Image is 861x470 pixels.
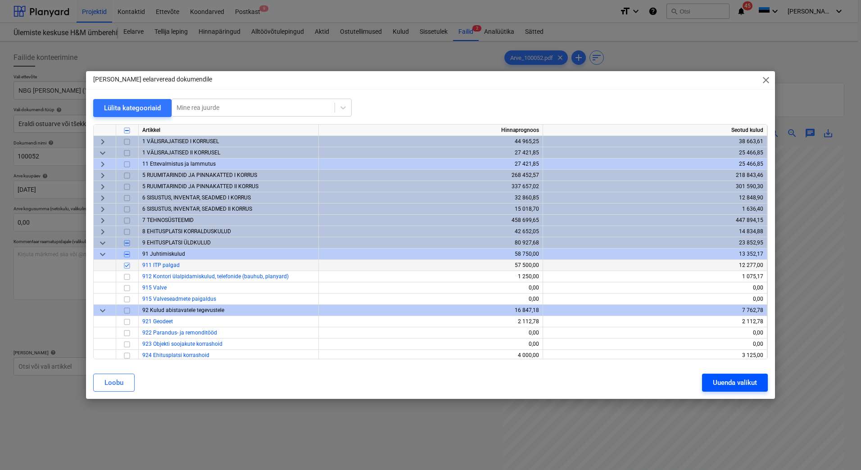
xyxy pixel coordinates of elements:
a: 921 Geodeet [142,318,173,325]
span: keyboard_arrow_right [97,193,108,203]
div: 0,00 [547,327,763,339]
span: 1 VÄLISRAJATISED II KORRUSEL [142,149,220,156]
p: [PERSON_NAME] eelarveread dokumendile [93,75,212,84]
div: 25 466,85 [547,158,763,170]
span: keyboard_arrow_right [97,170,108,181]
a: 915 Valve [142,285,167,291]
span: keyboard_arrow_right [97,204,108,215]
div: 0,00 [322,294,539,305]
div: 0,00 [547,282,763,294]
div: 0,00 [322,327,539,339]
a: 923 Objekti soojakute korrashoid [142,341,222,347]
div: 7 762,78 [547,305,763,316]
span: keyboard_arrow_down [97,148,108,158]
div: 1 636,40 [547,203,763,215]
div: 0,00 [322,282,539,294]
div: Artikkel [139,125,319,136]
div: 337 657,02 [322,181,539,192]
span: keyboard_arrow_down [97,249,108,260]
div: 23 852,95 [547,237,763,249]
div: 0,00 [547,294,763,305]
div: 0,00 [547,339,763,350]
div: 15 018,70 [322,203,539,215]
a: 915 Valveseadmete paigaldus [142,296,216,302]
span: keyboard_arrow_right [97,159,108,170]
div: 4 000,00 [322,350,539,361]
div: 268 452,57 [322,170,539,181]
div: 2 112,78 [547,316,763,327]
div: 301 590,30 [547,181,763,192]
a: 911 ITP palgad [142,262,180,268]
div: 447 894,15 [547,215,763,226]
div: 458 699,65 [322,215,539,226]
div: 80 927,68 [322,237,539,249]
div: 3 125,00 [547,350,763,361]
span: 11 Ettevalmistus ja lammutus [142,161,216,167]
span: keyboard_arrow_right [97,226,108,237]
div: 42 652,05 [322,226,539,237]
span: 6 SISUSTUS, INVENTAR, SEADMED I KORRUS [142,194,251,201]
span: 92 Kulud abistavatele tegevustele [142,307,224,313]
a: 922 Parandus- ja remonditööd [142,330,217,336]
span: 1 VÄLISRAJATISED I KORRUSEL [142,138,219,145]
div: 57 500,00 [322,260,539,271]
div: 44 965,25 [322,136,539,147]
div: 13 352,17 [547,249,763,260]
span: 7 TEHNOSÜSTEEMID [142,217,194,223]
div: 12 848,90 [547,192,763,203]
span: keyboard_arrow_right [97,181,108,192]
span: keyboard_arrow_right [97,136,108,147]
div: Hinnaprognoos [319,125,543,136]
div: 38 663,61 [547,136,763,147]
div: 1 075,17 [547,271,763,282]
span: keyboard_arrow_down [97,305,108,316]
span: close [761,75,771,86]
a: 924 Ehitusplatsi korrashoid [142,352,209,358]
div: 14 834,88 [547,226,763,237]
span: 91 Juhtimiskulud [142,251,185,257]
div: 2 112,78 [322,316,539,327]
div: 27 421,85 [322,147,539,158]
button: Lülita kategooriaid [93,99,172,117]
button: Loobu [93,374,135,392]
div: 218 843,46 [547,170,763,181]
span: keyboard_arrow_down [97,238,108,249]
span: 8 EHITUSPLATSI KORRALDUSKULUD [142,228,231,235]
span: 5 RUUMITARINDID JA PINNAKATTED I KORRUS [142,172,257,178]
span: 5 RUUMITARINDID JA PINNAKATTED II KORRUS [142,183,258,190]
div: 0,00 [322,339,539,350]
div: Uuenda valikut [713,377,757,389]
button: Uuenda valikut [702,374,768,392]
div: Lülita kategooriaid [104,102,161,114]
div: 58 750,00 [322,249,539,260]
div: 16 847,18 [322,305,539,316]
div: Seotud kulud [543,125,767,136]
div: 32 860,85 [322,192,539,203]
div: Loobu [104,377,123,389]
div: 27 421,85 [322,158,539,170]
div: 12 277,00 [547,260,763,271]
div: 25 466,85 [547,147,763,158]
a: 912 Kontori ülalpidamiskulud, telefonide (bauhub, planyard) [142,273,289,280]
span: keyboard_arrow_right [97,215,108,226]
span: 9 EHITUSPLATSI ÜLDKULUD [142,240,211,246]
span: 6 SISUSTUS, INVENTAR, SEADMED II KORRUS [142,206,252,212]
div: 1 250,00 [322,271,539,282]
